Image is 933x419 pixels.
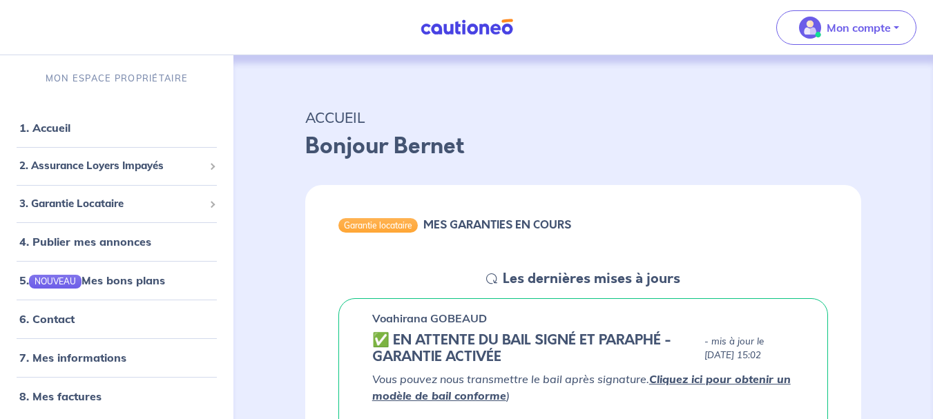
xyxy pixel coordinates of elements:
p: ACCUEIL [305,105,861,130]
a: Cliquez ici pour obtenir un modèle de bail conforme [372,372,791,402]
div: 1. Accueil [6,114,228,142]
a: 6. Contact [19,312,75,326]
div: 3. Garantie Locataire [6,191,228,217]
img: illu_account_valid_menu.svg [799,17,821,39]
div: 8. Mes factures [6,382,228,410]
h5: ✅️️️ EN ATTENTE DU BAIL SIGNÉ ET PARAPHÉ - GARANTIE ACTIVÉE [372,332,699,365]
a: 7. Mes informations [19,351,126,364]
div: state: CONTRACT-SIGNED, Context: IN-LANDLORD,IS-GL-CAUTION-IN-LANDLORD [372,332,794,365]
p: MON ESPACE PROPRIÉTAIRE [46,72,188,85]
div: 4. Publier mes annonces [6,228,228,255]
a: 1. Accueil [19,121,70,135]
div: Garantie locataire [338,218,418,232]
img: Cautioneo [415,19,519,36]
div: 2. Assurance Loyers Impayés [6,153,228,179]
p: Voahirana GOBEAUD [372,310,487,327]
div: 7. Mes informations [6,344,228,371]
a: 4. Publier mes annonces [19,235,151,249]
div: 5.NOUVEAUMes bons plans [6,266,228,294]
em: Vous pouvez nous transmettre le bail après signature. ) [372,372,791,402]
p: - mis à jour le [DATE] 15:02 [704,335,794,362]
span: 2. Assurance Loyers Impayés [19,158,204,174]
h6: MES GARANTIES EN COURS [423,218,571,231]
button: illu_account_valid_menu.svgMon compte [776,10,916,45]
p: Bonjour Bernet [305,130,861,163]
a: 8. Mes factures [19,389,102,403]
h5: Les dernières mises à jours [503,271,680,287]
p: Mon compte [827,19,891,36]
span: 3. Garantie Locataire [19,196,204,212]
div: 6. Contact [6,305,228,333]
a: 5.NOUVEAUMes bons plans [19,273,165,287]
